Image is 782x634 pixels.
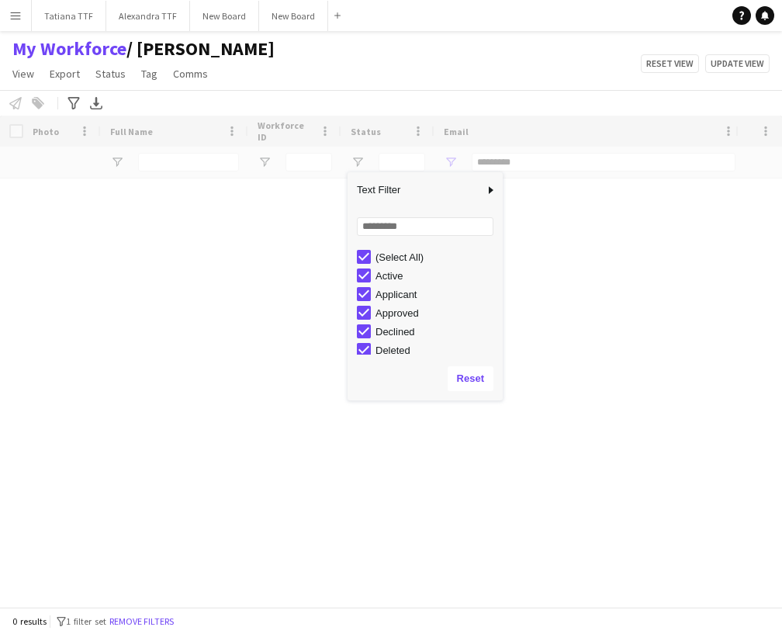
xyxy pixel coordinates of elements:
span: TATIANA [126,37,275,61]
div: Active [375,270,498,282]
app-action-btn: Advanced filters [64,94,83,113]
button: Alexandra TTF [106,1,190,31]
button: New Board [259,1,328,31]
input: Search filter values [357,217,493,236]
a: My Workforce [12,37,126,61]
span: Comms [173,67,208,81]
div: Applicant [375,289,498,300]
a: Comms [167,64,214,84]
button: Tatiana TTF [32,1,106,31]
a: Export [43,64,86,84]
app-action-btn: Export XLSX [87,94,106,113]
span: Export [50,67,80,81]
div: Filter List [348,248,503,452]
button: Remove filters [106,613,177,630]
button: Reset [448,366,493,391]
div: Approved [375,307,498,319]
button: Update view [705,54,770,73]
a: View [6,64,40,84]
div: Column Filter [348,172,503,400]
span: Status [95,67,126,81]
button: New Board [190,1,259,31]
div: Deleted [375,345,498,356]
a: Tag [135,64,164,84]
span: View [12,67,34,81]
span: Tag [141,67,157,81]
div: (Select All) [375,251,498,263]
span: Text Filter [348,177,484,203]
button: Reset view [641,54,699,73]
a: Status [89,64,132,84]
div: Declined [375,326,498,338]
span: 1 filter set [66,615,106,627]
